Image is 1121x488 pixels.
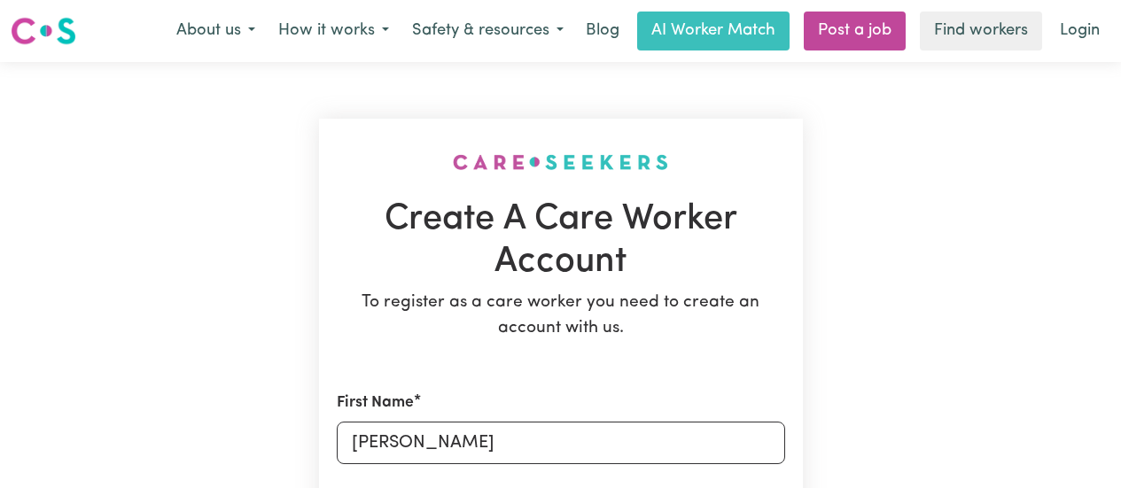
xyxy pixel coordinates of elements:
button: Safety & resources [401,12,575,50]
button: How it works [267,12,401,50]
label: First Name [337,391,414,414]
p: To register as a care worker you need to create an account with us. [337,290,785,342]
a: Post a job [804,12,906,50]
input: e.g. Daniela [337,422,785,464]
a: Careseekers logo [11,11,76,51]
a: AI Worker Match [637,12,790,50]
a: Find workers [920,12,1042,50]
h1: Create A Care Worker Account [337,198,785,283]
a: Blog [575,12,630,50]
img: Careseekers logo [11,15,76,47]
button: About us [165,12,267,50]
a: Login [1049,12,1110,50]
